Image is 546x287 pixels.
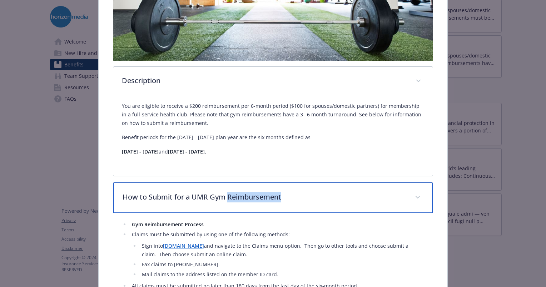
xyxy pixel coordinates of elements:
[140,270,424,279] li: Mail claims to the address listed on the member ID card.
[113,96,433,176] div: Description
[122,102,424,127] p: You are eligible to receive a $200 reimbursement per 6-month period ($100 for spouses/domestic pa...
[140,260,424,269] li: Fax claims to [PHONE_NUMBER].
[123,192,406,202] p: How to Submit for a UMR Gym Reimbursement
[168,148,206,155] strong: [DATE] - [DATE].
[122,147,424,156] p: and
[163,242,204,249] a: [DOMAIN_NAME]
[113,67,433,96] div: Description
[122,148,159,155] strong: [DATE] - [DATE]
[140,242,424,259] li: Sign into and navigate to the Claims menu option. Then go to other tools and choose submit a clai...
[113,182,433,213] div: How to Submit for a UMR Gym Reimbursement
[130,230,424,279] li: Claims must be submitted by using one of the following methods:
[122,133,424,142] p: Benefit periods for the [DATE] - [DATE] plan year are the six months defined as
[122,75,407,86] p: Description
[132,221,204,228] strong: Gym Reimbursement Process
